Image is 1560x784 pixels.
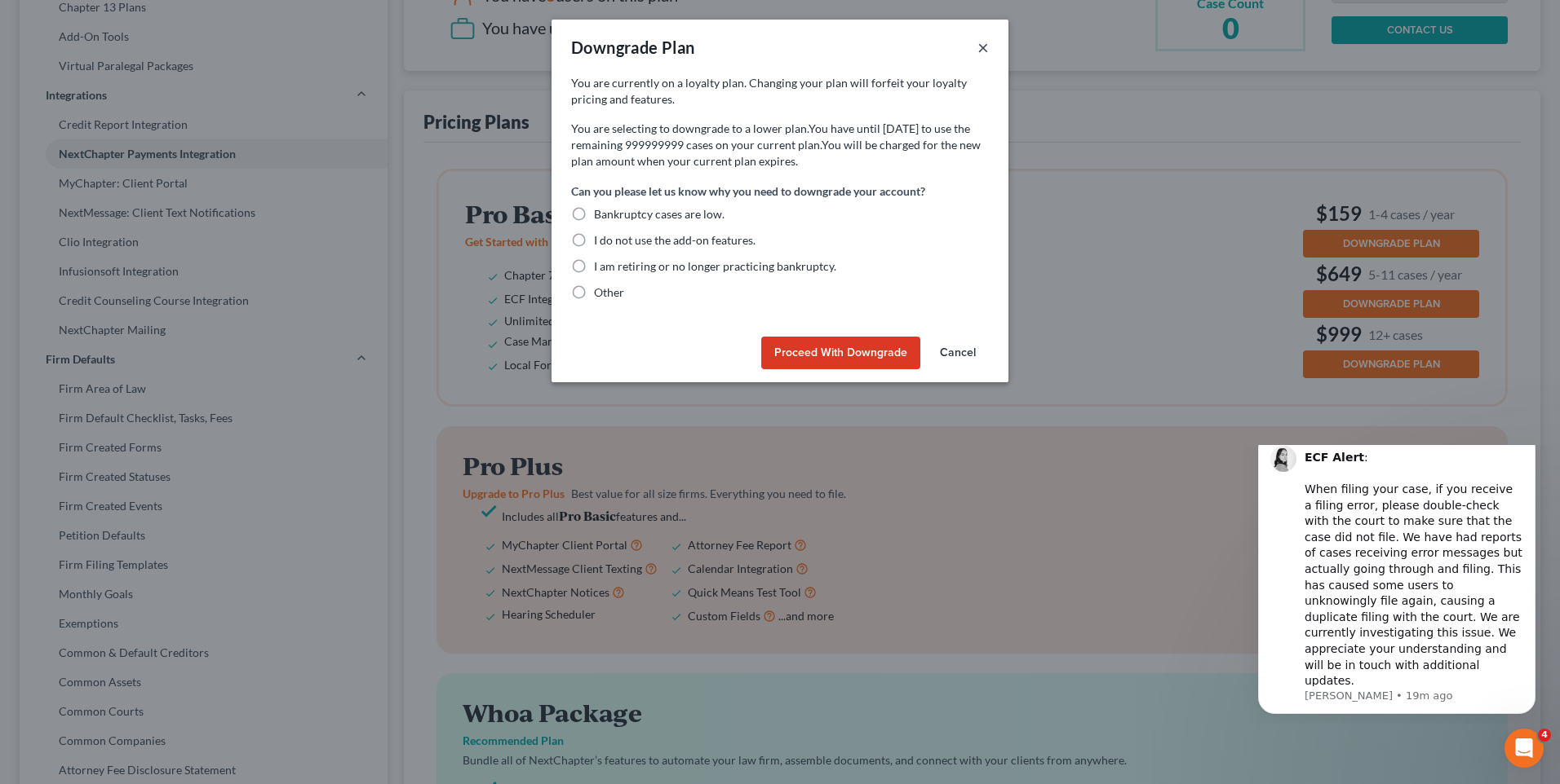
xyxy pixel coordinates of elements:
p: You are selecting to downgrade to a lower plan. You will be charged for the new plan amount when ... [571,121,989,170]
iframe: Intercom live chat [1505,729,1544,768]
p: Message from Lindsey, sent 19m ago [71,244,290,258]
span: 4 [1538,729,1551,742]
img: Profile image for Lindsey [37,1,63,27]
p: You are currently on a loyalty plan. Changing your plan will forfeit your loyalty pricing and fea... [571,75,989,108]
button: Proceed with Downgrade [761,337,920,369]
span: I am retiring or no longer practicing bankruptcy. [594,259,836,273]
span: Can you please let us know why you need to downgrade your account? [571,184,925,198]
span: Other [594,285,624,299]
button: × [977,37,989,57]
iframe: Intercom notifications message [1234,445,1560,724]
button: Cancel [927,337,989,369]
b: ECF Alert [71,6,131,19]
div: : ​ When filing your case, if you receive a filing error, please double-check with the court to m... [71,5,290,244]
span: I do not use the add-on features. [594,233,756,247]
span: Bankruptcy cases are low. [594,207,725,221]
div: Downgrade Plan [571,36,695,59]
